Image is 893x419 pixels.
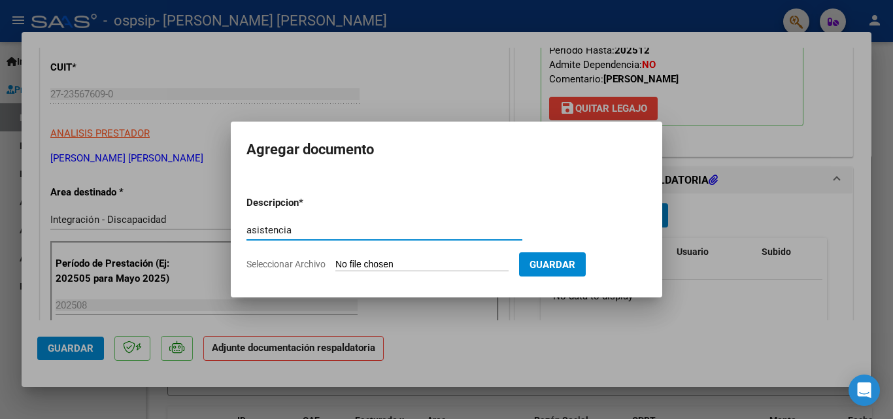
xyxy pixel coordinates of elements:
[246,195,367,210] p: Descripcion
[530,259,575,271] span: Guardar
[246,137,647,162] h2: Agregar documento
[849,375,880,406] div: Open Intercom Messenger
[246,259,326,269] span: Seleccionar Archivo
[519,252,586,277] button: Guardar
